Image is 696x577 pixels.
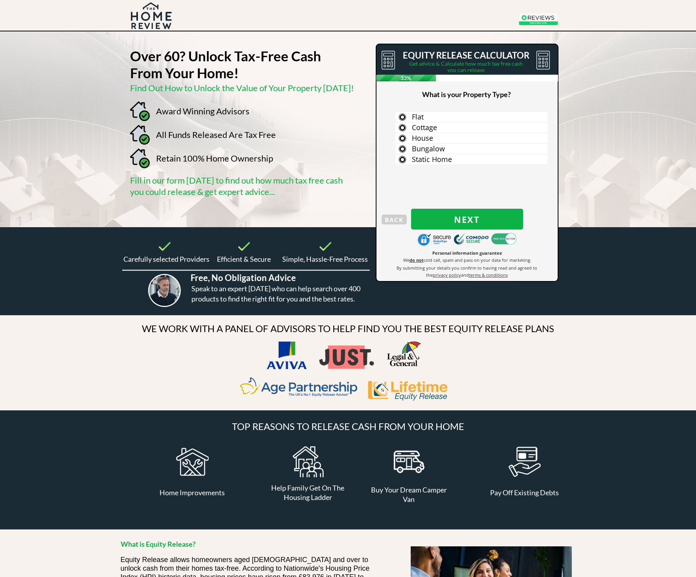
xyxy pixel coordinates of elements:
span: Cottage [412,123,437,132]
button: BACK [382,215,407,224]
span: TOP REASONS TO RELEASE CASH FROM YOUR HOME [232,421,464,432]
span: Fill in our form [DATE] to find out how much tax free cash you could release & get expert advice... [130,175,343,197]
span: Carefully selected Providers [123,255,209,263]
strong: What is Equity Release? [121,540,196,548]
span: Pay Off Existing Debts [490,488,559,497]
span: Help Family Get On The Housing Ladder [271,483,344,502]
span: Static Home [412,154,452,164]
strong: do not [410,257,424,263]
a: privacy policy [433,272,461,278]
span: Speak to an expert [DATE] who can help search over 400 products to find the right fit for you and... [191,284,360,303]
span: All Funds Released Are Tax Free [156,129,276,140]
span: Home Improvements [160,488,225,497]
span: Retain 100% Home Ownership [156,153,273,164]
span: Flat [412,112,424,121]
span: Find Out How to Unlock the Value of Your Property [DATE]! [130,83,354,93]
span: House [412,133,433,143]
span: What is your Property Type? [422,90,511,99]
span: Get advice & Calculate how much tax free cash you can release [409,60,523,73]
span: and [461,272,469,278]
span: Next [411,214,523,224]
a: terms & conditions [469,272,508,278]
span: Efficient & Secure [217,255,271,263]
span: EQUITY RELEASE CALCULATOR [403,50,529,61]
span: WE WORK WITH A PANEL OF ADVISORS TO HELP FIND YOU THE BEST EQUITY RELEASE PLANS [142,323,554,334]
span: Personal information guarantee [432,250,502,256]
span: Award Winning Advisors [156,106,250,116]
span: Buy Your Dream Camper Van [371,485,447,503]
button: Next [411,209,523,230]
span: By submitting your details you confirm to having read and agreed to the [397,265,537,278]
span: Simple, Hassle-Free Process [282,255,368,263]
span: Free, No Obligation Advice [191,272,296,283]
span: Bungalow [412,144,445,153]
span: We cold call, spam and pass on your data for marketing. [403,257,531,263]
span: 33% [376,75,436,81]
strong: Over 60? Unlock Tax-Free Cash From Your Home! [130,48,321,81]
